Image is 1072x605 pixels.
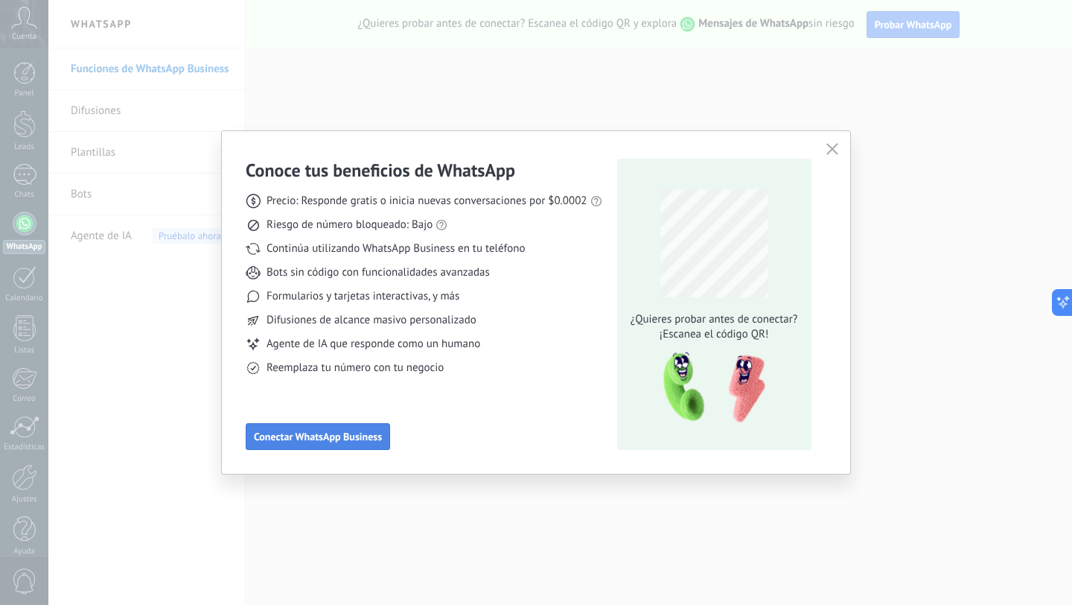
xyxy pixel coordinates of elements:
[267,265,490,280] span: Bots sin código con funcionalidades avanzadas
[267,194,587,209] span: Precio: Responde gratis o inicia nuevas conversaciones por $0.0002
[254,431,382,442] span: Conectar WhatsApp Business
[267,361,444,376] span: Reemplaza tu número con tu negocio
[267,313,476,328] span: Difusiones de alcance masivo personalizado
[626,327,802,342] span: ¡Escanea el código QR!
[626,312,802,327] span: ¿Quieres probar antes de conectar?
[267,337,480,352] span: Agente de IA que responde como un humano
[267,289,459,304] span: Formularios y tarjetas interactivas, y más
[267,218,433,232] span: Riesgo de número bloqueado: Bajo
[246,423,390,450] button: Conectar WhatsApp Business
[651,348,768,428] img: qr-pic-1x.png
[246,159,515,182] h3: Conoce tus beneficios de WhatsApp
[267,241,525,256] span: Continúa utilizando WhatsApp Business en tu teléfono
